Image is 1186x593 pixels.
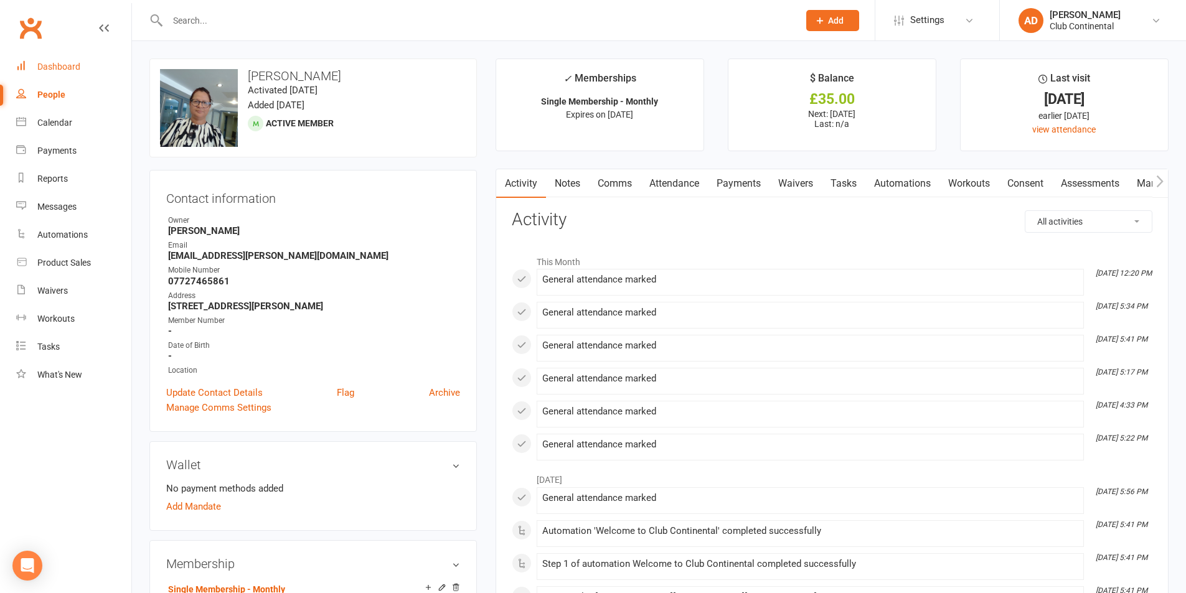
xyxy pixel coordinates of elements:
[168,264,460,276] div: Mobile Number
[1096,487,1147,496] i: [DATE] 5:56 PM
[168,350,460,362] strong: -
[769,169,822,198] a: Waivers
[939,169,999,198] a: Workouts
[972,93,1157,106] div: [DATE]
[37,258,91,268] div: Product Sales
[16,277,131,305] a: Waivers
[512,467,1152,487] li: [DATE]
[248,100,304,111] time: Added [DATE]
[37,230,88,240] div: Automations
[429,385,460,400] a: Archive
[589,169,641,198] a: Comms
[542,493,1078,503] div: General attendance marked
[542,559,1078,569] div: Step 1 of automation Welcome to Club Continental completed successfully
[542,373,1078,384] div: General attendance marked
[566,110,633,119] span: Expires on [DATE]
[16,137,131,165] a: Payments
[541,96,658,106] strong: Single Membership - Monthly
[160,69,238,147] img: image1753460911.png
[496,169,546,198] a: Activity
[806,10,859,31] button: Add
[166,557,460,571] h3: Membership
[168,250,460,261] strong: [EMAIL_ADDRESS][PERSON_NAME][DOMAIN_NAME]
[1096,269,1152,278] i: [DATE] 12:20 PM
[828,16,844,26] span: Add
[168,365,460,376] div: Location
[740,93,925,106] div: £35.00
[1032,124,1096,134] a: view attendance
[999,169,1052,198] a: Consent
[16,249,131,277] a: Product Sales
[542,439,1078,450] div: General attendance marked
[37,370,82,380] div: What's New
[1096,368,1147,376] i: [DATE] 5:17 PM
[37,146,77,156] div: Payments
[168,290,460,302] div: Address
[37,174,68,184] div: Reports
[37,62,80,72] div: Dashboard
[266,118,334,128] span: Active member
[1096,302,1147,311] i: [DATE] 5:34 PM
[1038,70,1090,93] div: Last visit
[12,551,42,581] div: Open Intercom Messenger
[542,307,1078,318] div: General attendance marked
[563,73,572,85] i: ✓
[168,240,460,251] div: Email
[16,109,131,137] a: Calendar
[542,526,1078,536] div: Automation 'Welcome to Club Continental' completed successfully
[563,70,636,93] div: Memberships
[542,406,1078,417] div: General attendance marked
[166,385,263,400] a: Update Contact Details
[972,109,1157,123] div: earlier [DATE]
[166,458,460,472] h3: Wallet
[168,215,460,226] div: Owner
[512,210,1152,230] h3: Activity
[337,385,354,400] a: Flag
[1050,21,1121,32] div: Club Continental
[168,225,460,236] strong: [PERSON_NAME]
[166,481,460,496] li: No payment methods added
[168,340,460,352] div: Date of Birth
[546,169,589,198] a: Notes
[1096,401,1147,409] i: [DATE] 4:33 PM
[16,81,131,109] a: People
[1096,335,1147,343] i: [DATE] 5:41 PM
[166,400,271,415] a: Manage Comms Settings
[641,169,708,198] a: Attendance
[1052,169,1128,198] a: Assessments
[37,90,65,100] div: People
[1096,520,1147,529] i: [DATE] 5:41 PM
[16,193,131,221] a: Messages
[910,6,944,34] span: Settings
[16,165,131,193] a: Reports
[166,187,460,205] h3: Contact information
[16,361,131,389] a: What's New
[810,70,854,93] div: $ Balance
[16,53,131,81] a: Dashboard
[708,169,769,198] a: Payments
[168,315,460,327] div: Member Number
[15,12,46,44] a: Clubworx
[16,305,131,333] a: Workouts
[37,118,72,128] div: Calendar
[822,169,865,198] a: Tasks
[248,85,318,96] time: Activated [DATE]
[1096,553,1147,562] i: [DATE] 5:41 PM
[37,342,60,352] div: Tasks
[16,333,131,361] a: Tasks
[542,274,1078,285] div: General attendance marked
[37,286,68,296] div: Waivers
[37,202,77,212] div: Messages
[168,301,460,312] strong: [STREET_ADDRESS][PERSON_NAME]
[168,325,460,337] strong: -
[1096,434,1147,442] i: [DATE] 5:22 PM
[512,249,1152,269] li: This Month
[542,340,1078,351] div: General attendance marked
[865,169,939,198] a: Automations
[164,12,790,29] input: Search...
[166,499,221,514] a: Add Mandate
[1050,9,1121,21] div: [PERSON_NAME]
[160,69,466,83] h3: [PERSON_NAME]
[740,109,925,129] p: Next: [DATE] Last: n/a
[168,276,460,287] strong: 07727465861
